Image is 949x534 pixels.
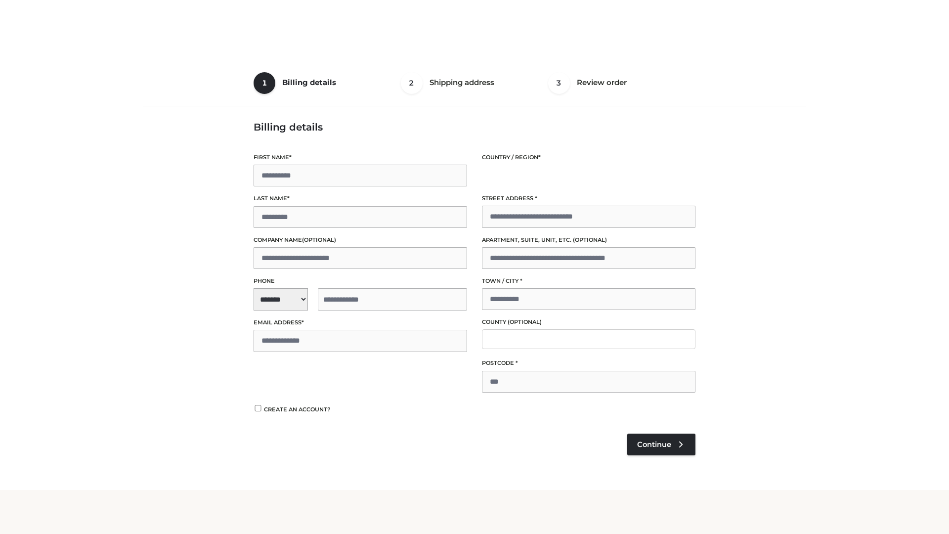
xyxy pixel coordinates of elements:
[302,236,336,243] span: (optional)
[573,236,607,243] span: (optional)
[254,235,467,245] label: Company name
[254,276,467,286] label: Phone
[482,153,695,162] label: Country / Region
[482,317,695,327] label: County
[627,434,695,455] a: Continue
[254,153,467,162] label: First name
[482,358,695,368] label: Postcode
[482,194,695,203] label: Street address
[264,406,331,413] span: Create an account?
[482,276,695,286] label: Town / City
[254,121,695,133] h3: Billing details
[254,194,467,203] label: Last name
[254,318,467,327] label: Email address
[637,440,671,449] span: Continue
[254,405,262,411] input: Create an account?
[508,318,542,325] span: (optional)
[482,235,695,245] label: Apartment, suite, unit, etc.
